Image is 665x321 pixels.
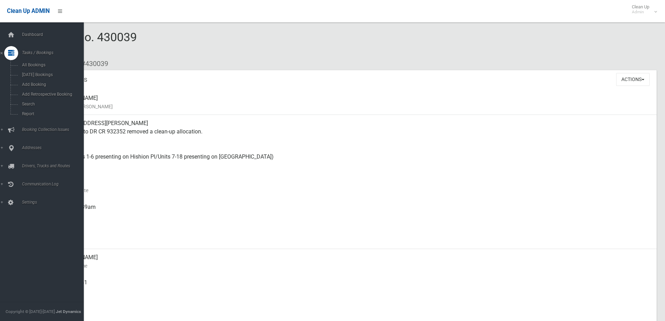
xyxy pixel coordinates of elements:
[20,182,89,187] span: Communication Log
[56,136,651,144] small: Address
[56,90,651,115] div: [PERSON_NAME]
[56,262,651,270] small: Contact Name
[20,63,83,67] span: All Bookings
[616,73,650,86] button: Actions
[56,249,651,274] div: [PERSON_NAME]
[20,72,83,77] span: [DATE] Bookings
[56,211,651,220] small: Collected At
[20,163,89,168] span: Drivers, Trucks and Routes
[20,102,83,107] span: Search
[31,30,137,57] span: Booking No. 430039
[56,199,651,224] div: [DATE] 11:39am
[56,312,651,320] small: Landline
[20,32,89,37] span: Dashboard
[20,200,89,205] span: Settings
[20,127,89,132] span: Booking Collection Issues
[56,236,651,245] small: Zone
[20,92,83,97] span: Add Retrospective Booking
[56,148,651,174] div: Other (Units 1-6 presenting on Hishion Pl/Units 7-18 presenting on [GEOGRAPHIC_DATA])
[76,57,108,70] li: #430039
[6,309,55,314] span: Copyright © [DATE]-[DATE]
[20,50,89,55] span: Tasks / Bookings
[56,287,651,295] small: Mobile
[20,82,83,87] span: Add Booking
[56,174,651,199] div: [DATE]
[20,145,89,150] span: Addresses
[56,115,651,148] div: [STREET_ADDRESS][PERSON_NAME] Refer to DR CR 932352 removed a clean-up allocation.
[56,224,651,249] div: [DATE]
[632,9,649,15] small: Admin
[7,8,50,14] span: Clean Up ADMIN
[56,274,651,299] div: 0416194141
[56,309,81,314] strong: Jet Dynamics
[56,186,651,195] small: Collection Date
[628,4,656,15] span: Clean Up
[56,102,651,111] small: Name of [PERSON_NAME]
[56,161,651,169] small: Pickup Point
[20,111,83,116] span: Report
